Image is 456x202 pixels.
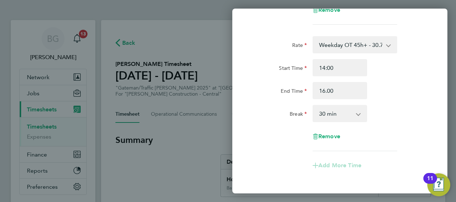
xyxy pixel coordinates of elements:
[427,178,433,188] div: 11
[427,173,450,196] button: Open Resource Center, 11 new notifications
[279,65,307,73] label: Start Time
[318,133,340,140] span: Remove
[313,7,340,13] button: Remove
[292,42,307,50] label: Rate
[318,6,340,13] span: Remove
[281,88,307,96] label: End Time
[313,134,340,139] button: Remove
[313,82,367,99] input: E.g. 18:00
[313,59,367,76] input: E.g. 08:00
[290,111,307,119] label: Break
